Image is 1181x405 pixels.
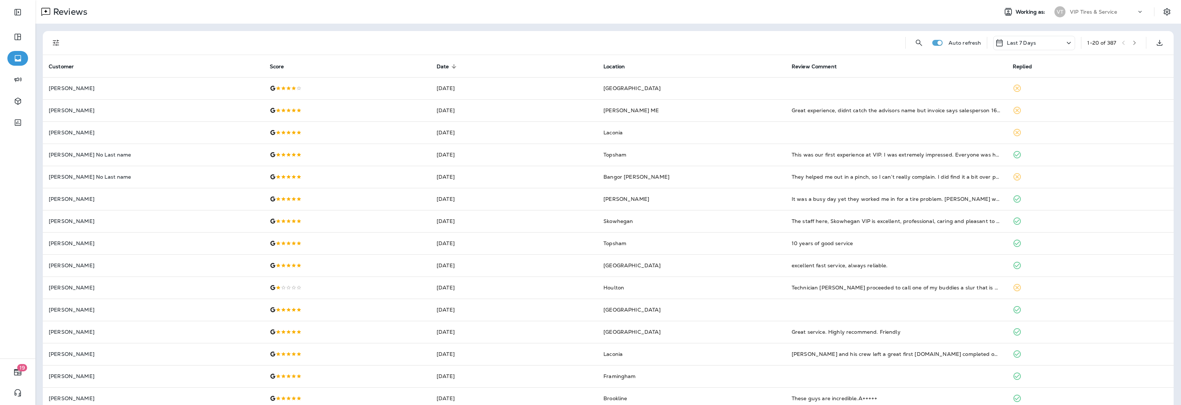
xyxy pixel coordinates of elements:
span: Replied [1013,63,1041,70]
button: Export as CSV [1152,35,1167,50]
span: Customer [49,64,74,70]
div: Technician Tristan Jackson proceeded to call one of my buddies a slur that is derogatory to gay p... [792,284,1001,291]
td: [DATE] [431,144,598,166]
button: 19 [7,365,28,380]
span: [GEOGRAPHIC_DATA] [603,306,661,313]
div: Dennis and his crew left a great first impression.Work completed on time and priced fairly. [792,350,1001,358]
span: [GEOGRAPHIC_DATA] [603,85,661,92]
div: This was our first experience at VIP. I was extremely impressed. Everyone was helpful and profess... [792,151,1001,158]
p: [PERSON_NAME] No Last name [49,152,258,158]
span: Topsham [603,151,626,158]
span: [GEOGRAPHIC_DATA] [603,262,661,269]
p: VIP Tires & Service [1070,9,1117,15]
td: [DATE] [431,188,598,210]
td: [DATE] [431,321,598,343]
p: [PERSON_NAME] [49,130,258,135]
p: [PERSON_NAME] [49,85,258,91]
span: Date [437,63,459,70]
span: Brookline [603,395,627,402]
p: [PERSON_NAME] [49,262,258,268]
button: Filters [49,35,63,50]
span: Review Comment [792,63,846,70]
span: Customer [49,63,83,70]
div: VT [1054,6,1065,17]
span: Replied [1013,64,1032,70]
div: 1 - 20 of 387 [1087,40,1116,46]
p: Auto refresh [948,40,981,46]
p: [PERSON_NAME] [49,307,258,313]
span: Date [437,64,449,70]
span: [PERSON_NAME] ME [603,107,659,114]
span: Score [270,63,294,70]
p: Last 7 Days [1007,40,1036,46]
span: Bangor [PERSON_NAME] [603,174,669,180]
button: Expand Sidebar [7,5,28,20]
span: Houlton [603,284,624,291]
div: Great experience, didnt catch the advisors name but invoice says salesperson 16991. Both service ... [792,107,1001,114]
p: [PERSON_NAME] [49,240,258,246]
p: [PERSON_NAME] [49,285,258,291]
p: [PERSON_NAME] [49,373,258,379]
div: excellent fast service, always reliable. [792,262,1001,269]
div: The staff here, Skowhegan VIP is excellent, professional, caring and pleasant to work with. I wil... [792,217,1001,225]
span: Location [603,63,634,70]
td: [DATE] [431,77,598,99]
p: [PERSON_NAME] [49,395,258,401]
div: They helped me out in a pinch, so I can’t really complain. I did find it a bit over priced for my... [792,173,1001,181]
p: [PERSON_NAME] [49,218,258,224]
td: [DATE] [431,210,598,232]
span: Score [270,64,284,70]
span: Laconia [603,351,623,357]
p: [PERSON_NAME] [49,351,258,357]
span: Working as: [1016,9,1047,15]
td: [DATE] [431,343,598,365]
div: 10 years of good service [792,240,1001,247]
p: [PERSON_NAME] [49,107,258,113]
button: Search Reviews [912,35,926,50]
div: Great service. Highly recommend. Friendly [792,328,1001,336]
td: [DATE] [431,121,598,144]
span: [PERSON_NAME] [603,196,649,202]
span: Review Comment [792,64,837,70]
span: 19 [17,364,27,371]
div: These guys are incredible.A+++++ [792,395,1001,402]
span: Laconia [603,129,623,136]
button: Settings [1160,5,1174,18]
span: Location [603,64,625,70]
td: [DATE] [431,99,598,121]
p: [PERSON_NAME] [49,196,258,202]
span: [GEOGRAPHIC_DATA] [603,329,661,335]
td: [DATE] [431,299,598,321]
div: It was a busy day yet they worked me in for a tire problem. Zack was especially helpful in huntin... [792,195,1001,203]
span: Skowhegan [603,218,633,224]
p: [PERSON_NAME] No Last name [49,174,258,180]
td: [DATE] [431,365,598,387]
td: [DATE] [431,232,598,254]
td: [DATE] [431,254,598,277]
p: [PERSON_NAME] [49,329,258,335]
span: Framingham [603,373,636,380]
span: Topsham [603,240,626,247]
td: [DATE] [431,166,598,188]
td: [DATE] [431,277,598,299]
p: Reviews [50,6,87,17]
